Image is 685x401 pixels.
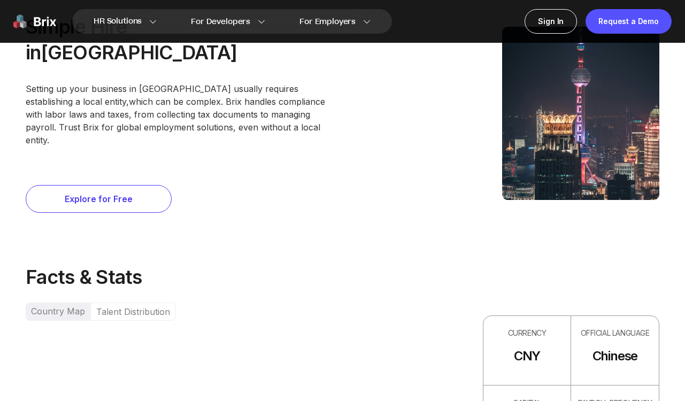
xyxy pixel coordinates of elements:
div: CNY [514,339,540,373]
span: For Employers [299,16,356,27]
div: Facts & Stats [26,264,659,290]
div: CURRENCY [508,327,547,339]
div: Country Map [26,303,90,321]
span: For Developers [191,16,250,27]
div: OFFICIAL LANGUAGE [581,327,650,339]
div: Setting up your business in [GEOGRAPHIC_DATA] usually requires establishing a local entity, which... [26,82,333,146]
div: Explore for Free [26,185,172,213]
div: Talent Distribution [90,303,176,321]
span: HR Solutions [94,13,142,30]
a: Request a Demo [586,9,672,34]
a: Sign In [525,9,577,34]
div: Chinese [592,339,638,373]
